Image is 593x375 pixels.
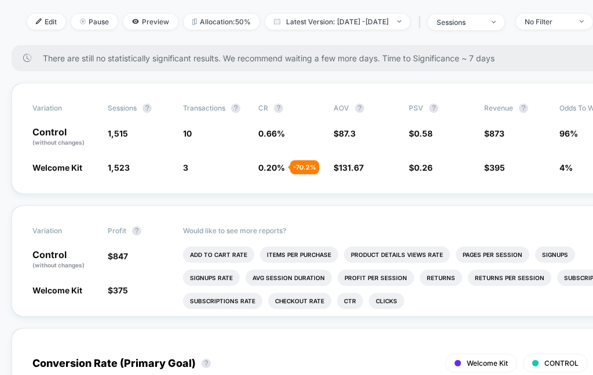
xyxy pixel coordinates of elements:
span: (without changes) [32,139,85,146]
button: ? [132,226,141,236]
img: end [397,20,401,23]
li: Product Details Views Rate [344,247,450,263]
span: 0.20 % [258,163,285,172]
span: PSV [409,104,423,112]
span: Variation [32,226,96,236]
span: 87.3 [339,128,356,138]
li: Avg Session Duration [246,270,332,286]
span: $ [484,163,505,172]
span: Allocation: 50% [184,14,259,30]
span: 131.67 [339,163,364,172]
span: 1,523 [108,163,130,172]
span: 0.66 % [258,128,285,138]
div: sessions [437,18,483,27]
span: $ [409,163,433,172]
div: - 70.2 % [290,160,319,174]
span: 10 [183,128,192,138]
span: Welcome Kit [32,163,82,172]
span: 375 [113,285,128,295]
span: Edit [27,14,65,30]
span: $ [108,285,128,295]
li: Clicks [369,293,404,309]
span: 0.26 [414,163,433,172]
li: Returns Per Session [468,270,551,286]
span: $ [409,128,433,138]
p: Control [32,250,96,270]
span: Welcome Kit [467,359,508,367]
span: Sessions [108,104,137,112]
li: Subscriptions Rate [183,293,262,309]
button: ? [274,104,283,113]
span: 847 [113,251,128,261]
span: Latest Version: [DATE] - [DATE] [265,14,410,30]
span: $ [484,128,504,138]
button: ? [429,104,438,113]
li: Items Per Purchase [260,247,338,263]
li: Checkout Rate [268,293,331,309]
span: 0.58 [414,128,433,138]
p: Control [32,127,96,147]
span: Preview [123,14,178,30]
div: No Filter [525,17,571,26]
li: Profit Per Session [338,270,414,286]
span: Welcome Kit [32,285,82,295]
span: Pause [71,14,118,30]
img: end [80,19,86,24]
button: ? [142,104,152,113]
img: rebalance [192,19,197,25]
span: 1,515 [108,128,128,138]
span: | [416,14,428,31]
span: AOV [334,104,349,112]
span: Revenue [484,104,513,112]
span: $ [334,128,356,138]
button: ? [202,359,211,368]
img: end [492,21,496,23]
button: ? [355,104,364,113]
li: Add To Cart Rate [183,247,254,263]
img: end [580,20,584,23]
span: $ [108,251,128,261]
span: CONTROL [544,359,579,367]
button: ? [231,104,240,113]
span: 873 [489,128,504,138]
span: 4% [559,163,573,172]
span: (without changes) [32,262,85,269]
span: $ [334,163,364,172]
span: Variation [32,104,96,113]
li: Pages Per Session [456,247,529,263]
button: ? [519,104,528,113]
span: Profit [108,226,126,235]
span: 96% [559,128,578,138]
img: calendar [274,19,280,24]
span: Transactions [183,104,225,112]
li: Returns [420,270,462,286]
span: 3 [183,163,188,172]
li: Ctr [337,293,363,309]
span: 395 [489,163,505,172]
li: Signups Rate [183,270,240,286]
li: Signups [535,247,575,263]
img: edit [36,19,42,24]
span: CR [258,104,268,112]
